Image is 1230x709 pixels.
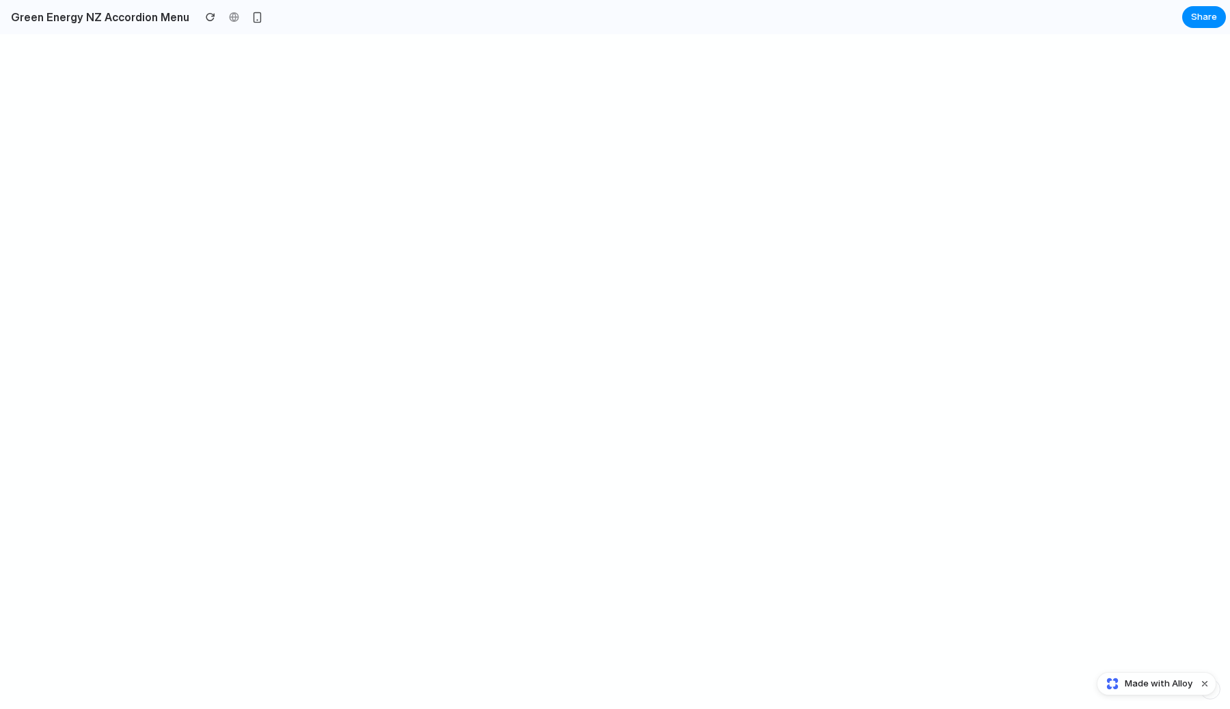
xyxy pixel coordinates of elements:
span: Share [1191,10,1217,24]
button: Dismiss watermark [1197,676,1213,692]
h2: Green Energy NZ Accordion Menu [5,9,189,25]
button: Share [1182,6,1226,28]
a: Made with Alloy [1097,677,1194,691]
span: Made with Alloy [1125,677,1192,691]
